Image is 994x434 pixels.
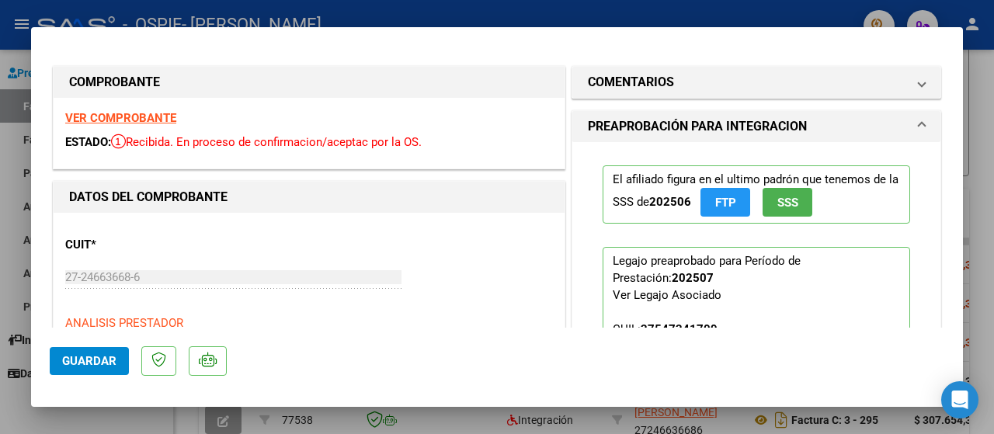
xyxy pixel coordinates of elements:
strong: COMPROBANTE [69,75,160,89]
span: CUIL: Nombre y Apellido: Período Desde: Período Hasta: Admite Dependencia: [613,322,857,404]
strong: 202506 [649,195,691,209]
button: Guardar [50,347,129,375]
p: El afiliado figura en el ultimo padrón que tenemos de la SSS de [603,165,910,224]
p: CUIT [65,236,211,254]
h1: PREAPROBACIÓN PARA INTEGRACION [588,117,807,136]
button: FTP [700,188,750,217]
span: ANALISIS PRESTADOR [65,316,183,330]
span: Recibida. En proceso de confirmacion/aceptac por la OS. [111,135,422,149]
mat-expansion-panel-header: COMENTARIOS [572,67,940,98]
div: Open Intercom Messenger [941,381,978,418]
strong: DATOS DEL COMPROBANTE [69,189,228,204]
div: Ver Legajo Asociado [613,286,721,304]
span: SSS [777,196,798,210]
strong: 202507 [672,271,714,285]
a: VER COMPROBANTE [65,111,176,125]
span: ESTADO: [65,135,111,149]
button: SSS [763,188,812,217]
div: 27547241709 [641,321,718,338]
span: FTP [715,196,736,210]
mat-expansion-panel-header: PREAPROBACIÓN PARA INTEGRACION [572,111,940,142]
span: Guardar [62,354,116,368]
h1: COMENTARIOS [588,73,674,92]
